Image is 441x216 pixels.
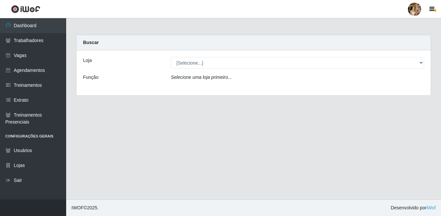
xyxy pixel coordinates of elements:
label: Loja [83,57,92,64]
label: Função [83,74,99,81]
span: IWOF [71,205,84,210]
span: Desenvolvido por [391,204,436,211]
i: Selecione uma loja primeiro... [171,75,232,80]
a: iWof [426,205,436,210]
span: © 2025 . [71,204,99,211]
strong: Buscar [83,40,99,45]
img: CoreUI Logo [11,5,40,13]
